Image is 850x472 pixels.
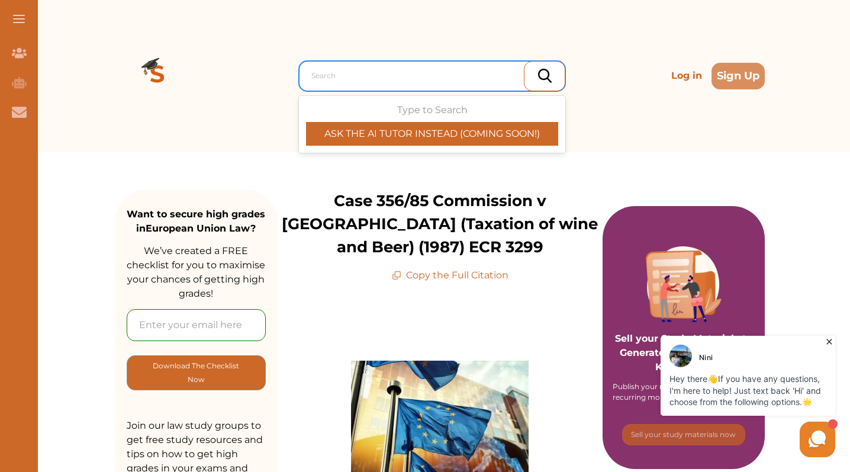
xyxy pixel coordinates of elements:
p: Copy the Full Citation [392,268,508,282]
button: [object Object] [127,355,266,390]
p: Sell your Study Materials to Generate Value from your Knowledge [614,298,754,374]
p: ASK THE AI TUTOR INSTEAD (COMING SOON!) [306,127,558,141]
img: search_icon [538,69,552,83]
img: Logo [115,33,200,118]
iframe: HelpCrunch [566,333,838,460]
p: Download The Checklist Now [151,359,242,387]
img: Purple card image [646,246,722,322]
span: We’ve created a FREE checklist for you to maximise your chances of getting high grades! [127,245,265,299]
p: Log in [667,64,707,88]
div: Type to Search [306,103,558,146]
button: Sign Up [711,63,765,89]
strong: Want to secure high grades in European Union Law ? [127,208,265,234]
p: Case 356/85 Commission v [GEOGRAPHIC_DATA] (Taxation of wine and Beer) (1987) ECR 3299 [278,190,603,259]
input: Enter your email here [127,309,266,341]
